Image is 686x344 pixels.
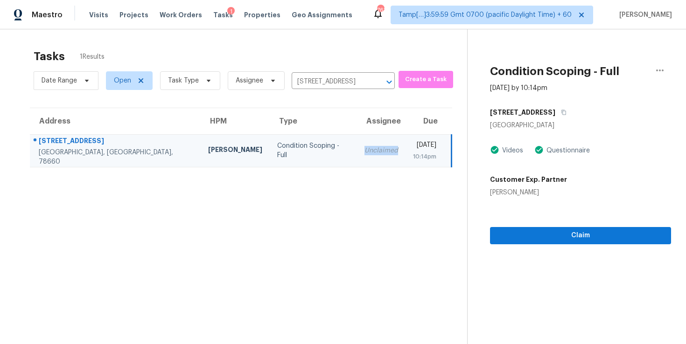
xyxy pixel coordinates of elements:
span: Date Range [42,76,77,85]
span: Tasks [213,12,233,18]
div: Unclaimed [364,146,398,155]
span: 1 Results [80,52,105,62]
span: Task Type [168,76,199,85]
div: 1 [227,7,235,16]
h5: [STREET_ADDRESS] [490,108,555,117]
span: Geo Assignments [292,10,352,20]
span: Visits [89,10,108,20]
th: Assignee [357,108,406,134]
th: Address [30,108,201,134]
div: [DATE] [413,140,436,152]
div: Videos [499,146,523,155]
span: Tamp[…]3:59:59 Gmt 0700 (pacific Daylight Time) + 60 [399,10,572,20]
button: Claim [490,227,671,244]
div: [GEOGRAPHIC_DATA] [490,121,671,130]
h2: Tasks [34,52,65,61]
input: Search by address [292,75,369,89]
th: Type [270,108,357,134]
div: [PERSON_NAME] [490,188,567,197]
button: Create a Task [399,71,454,88]
div: [PERSON_NAME] [208,145,262,157]
span: Create a Task [403,74,449,85]
span: Open [114,76,131,85]
div: [DATE] by 10:14pm [490,83,547,93]
button: Open [383,76,396,89]
h2: Condition Scoping - Full [490,67,619,76]
div: [STREET_ADDRESS] [39,136,193,148]
span: [PERSON_NAME] [616,10,672,20]
span: Claim [497,230,664,241]
button: Copy Address [555,104,568,121]
div: Questionnaire [544,146,590,155]
div: Condition Scoping - Full [277,141,350,160]
div: 763 [377,6,384,15]
img: Artifact Present Icon [534,145,544,155]
th: Due [406,108,452,134]
span: Projects [119,10,148,20]
div: [GEOGRAPHIC_DATA], [GEOGRAPHIC_DATA], 78660 [39,148,193,166]
span: Assignee [236,76,263,85]
th: HPM [201,108,270,134]
div: 10:14pm [413,152,436,161]
span: Work Orders [160,10,202,20]
img: Artifact Present Icon [490,145,499,155]
span: Properties [244,10,280,20]
h5: Customer Exp. Partner [490,175,567,184]
span: Maestro [32,10,63,20]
